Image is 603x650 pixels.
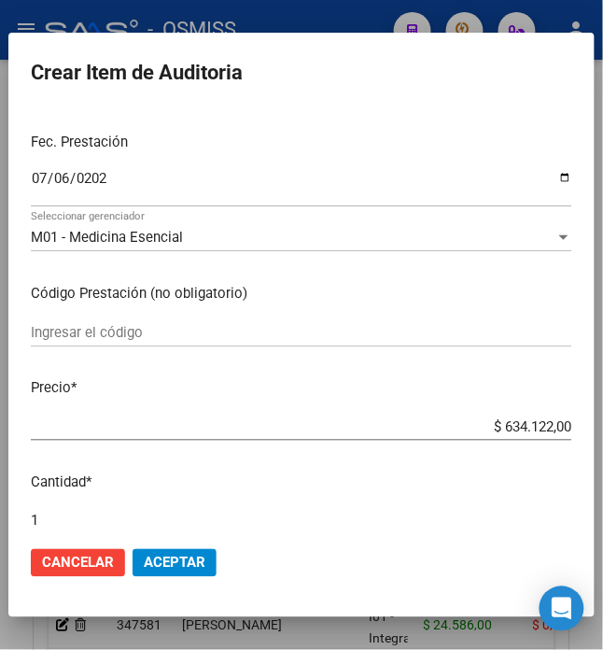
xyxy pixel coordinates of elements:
[31,55,572,91] h2: Crear Item de Auditoria
[31,229,183,246] span: M01 - Medicina Esencial
[42,555,114,572] span: Cancelar
[31,132,572,153] p: Fec. Prestación
[133,549,217,577] button: Aceptar
[144,555,205,572] span: Aceptar
[31,549,125,577] button: Cancelar
[31,283,572,304] p: Código Prestación (no obligatorio)
[31,473,572,494] p: Cantidad
[540,586,584,631] div: Open Intercom Messenger
[31,377,572,399] p: Precio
